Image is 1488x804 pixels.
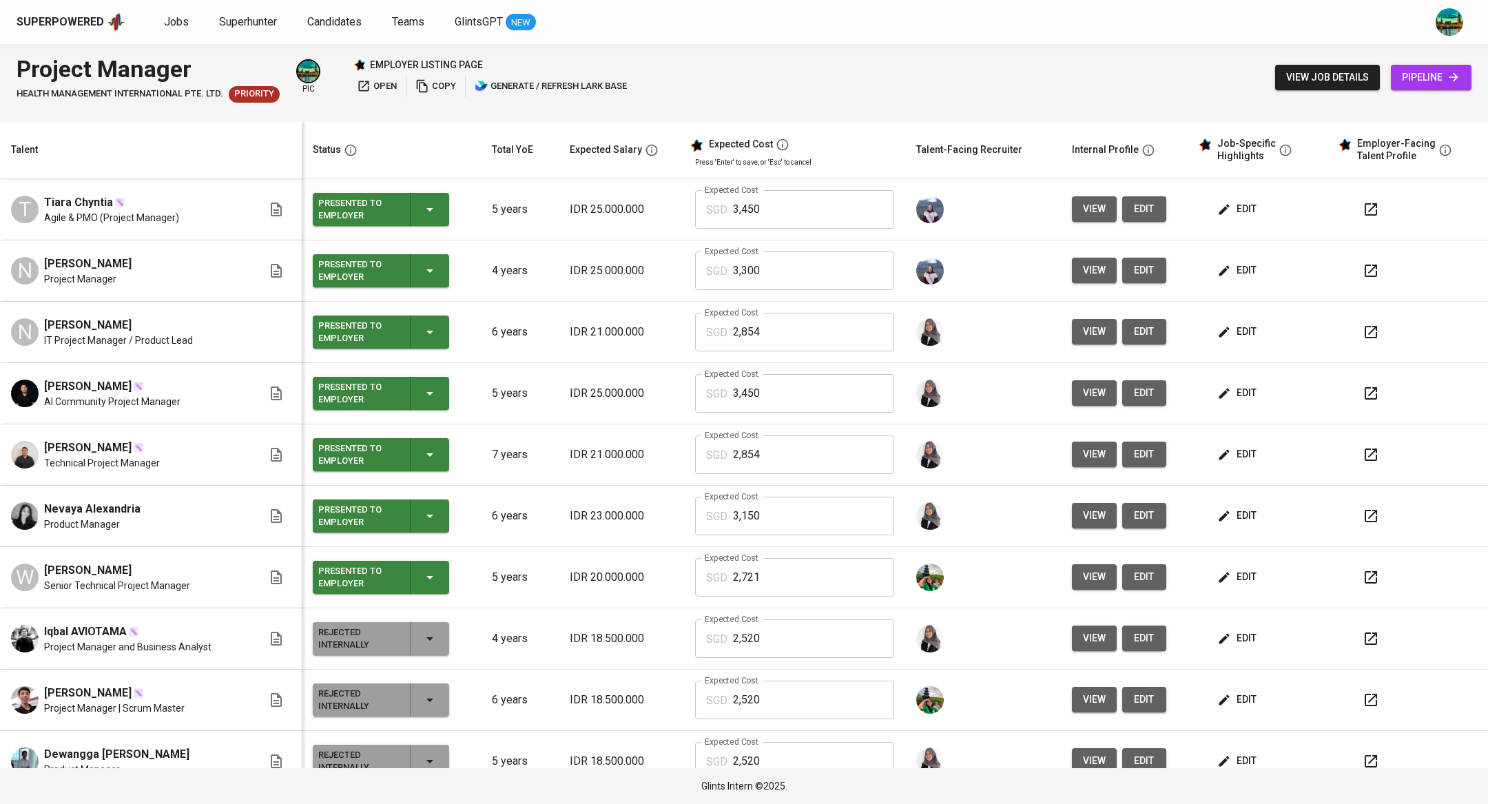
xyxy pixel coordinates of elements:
[1220,200,1257,218] span: edit
[11,625,39,652] img: Iqbal AVIOTAMA
[313,745,449,778] button: Rejected Internally
[44,623,127,640] span: Iqbal AVIOTAMA
[1083,446,1106,463] span: view
[916,502,944,530] img: sinta.windasari@glints.com
[229,87,280,101] span: Priority
[1215,319,1262,344] button: edit
[570,385,673,402] p: IDR 25.000.000
[492,324,548,340] p: 6 years
[570,324,673,340] p: IDR 21.000.000
[1215,196,1262,222] button: edit
[492,630,548,647] p: 4 years
[1357,138,1436,162] div: Employer-Facing Talent Profile
[1083,200,1106,218] span: view
[392,14,427,31] a: Teams
[318,440,399,470] div: Presented to Employer
[475,79,627,94] span: generate / refresh lark base
[1133,507,1155,524] span: edit
[44,701,185,715] span: Project Manager | Scrum Master
[44,685,132,701] span: [PERSON_NAME]
[1083,507,1106,524] span: view
[1122,748,1166,774] a: edit
[455,14,536,31] a: GlintsGPT NEW
[1338,138,1352,152] img: glints_star.svg
[1072,141,1139,158] div: Internal Profile
[11,748,39,775] img: Dewangga Ardian Pratama
[17,87,223,101] span: HEALTH MANAGEMENT INTERNATIONAL PTE. LTD.
[706,631,727,648] p: SGD
[570,262,673,279] p: IDR 25.000.000
[706,570,727,586] p: SGD
[916,380,944,407] img: sinta.windasari@glints.com
[1220,691,1257,708] span: edit
[318,685,399,715] div: Rejected Internally
[1220,630,1257,647] span: edit
[318,746,399,776] div: Rejected Internally
[1215,380,1262,406] button: edit
[1122,564,1166,590] button: edit
[475,79,488,93] img: lark
[1083,752,1106,770] span: view
[1122,442,1166,467] a: edit
[690,138,703,152] img: glints_star.svg
[1083,691,1106,708] span: view
[1083,630,1106,647] span: view
[353,59,366,71] img: Glints Star
[1215,564,1262,590] button: edit
[570,141,642,158] div: Expected Salary
[17,14,104,30] div: Superpowered
[44,272,116,286] span: Project Manager
[1215,687,1262,712] button: edit
[313,141,341,158] div: Status
[11,318,39,346] div: N
[1083,262,1106,279] span: view
[318,194,399,225] div: Presented to Employer
[1072,687,1117,712] button: view
[44,194,113,211] span: Tiara Chyntia
[709,138,773,151] div: Expected Cost
[296,59,320,95] div: pic
[1215,442,1262,467] button: edit
[695,157,894,167] p: Press 'Enter' to save, or 'Esc' to cancel
[44,456,160,470] span: Technical Project Manager
[1122,380,1166,406] button: edit
[455,15,503,28] span: GlintsGPT
[1215,258,1262,283] button: edit
[44,579,190,592] span: Senior Technical Project Manager
[44,640,211,654] span: Project Manager and Business Analyst
[706,263,727,280] p: SGD
[44,333,193,347] span: IT Project Manager / Product Lead
[44,211,179,225] span: Agile & PMO (Project Manager)
[1133,262,1155,279] span: edit
[1220,323,1257,340] span: edit
[1217,138,1276,162] div: Job-Specific Highlights
[1220,752,1257,770] span: edit
[44,256,132,272] span: [PERSON_NAME]
[298,61,319,82] img: a5d44b89-0c59-4c54-99d0-a63b29d42bd3.jpg
[492,385,548,402] p: 5 years
[1083,384,1106,402] span: view
[1122,319,1166,344] button: edit
[353,76,400,97] button: open
[11,686,39,714] img: Erik Adianto
[44,378,132,395] span: [PERSON_NAME]
[1072,380,1117,406] button: view
[706,447,727,464] p: SGD
[492,201,548,218] p: 5 years
[318,562,399,592] div: Presented to Employer
[570,446,673,463] p: IDR 21.000.000
[1122,503,1166,528] a: edit
[44,746,189,763] span: Dewangga [PERSON_NAME]
[318,317,399,347] div: Presented to Employer
[570,508,673,524] p: IDR 23.000.000
[706,202,727,218] p: SGD
[1133,200,1155,218] span: edit
[1122,687,1166,712] a: edit
[307,15,362,28] span: Candidates
[1133,323,1155,340] span: edit
[1215,503,1262,528] button: edit
[318,256,399,286] div: Presented to Employer
[471,76,630,97] button: lark generate / refresh lark base
[44,395,180,409] span: AI Community Project Manager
